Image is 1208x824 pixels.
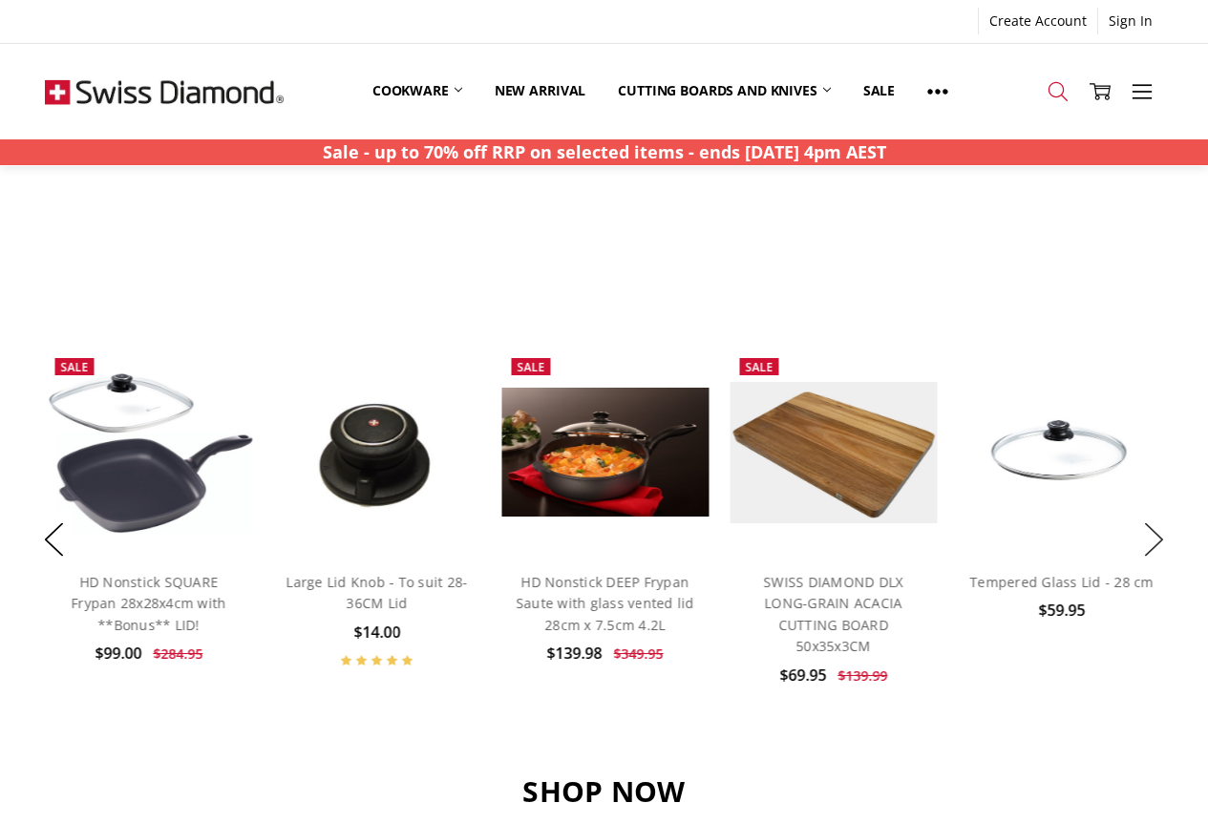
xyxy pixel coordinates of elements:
button: Next [1135,511,1174,569]
h2: BEST SELLERS [45,198,1162,234]
span: Sale [60,359,88,375]
span: $139.98 [547,643,603,664]
img: HD Nonstick DEEP Frypan Saute with glass vented lid 28cm x 7.5cm 4.2L [501,388,709,517]
span: $349.95 [614,644,664,663]
a: Tempered Glass Lid - 28 cm [970,573,1155,591]
a: Sign In [1098,8,1163,34]
a: Show All [911,70,964,113]
h3: SHOP NOW [45,773,1162,810]
p: Fall In Love With Your Kitchen Again [45,244,1162,264]
img: Tempered Glass Lid - 28 cm [958,388,1165,517]
span: $284.95 [153,644,202,663]
a: Cutting boards and knives [602,70,847,112]
a: New arrival [478,70,602,112]
span: $99.00 [95,643,141,664]
button: Previous [34,511,73,569]
a: Large Lid Knob - To suit 28-36CM Lid [273,349,480,556]
a: SWISS DIAMOND DLX LONG-GRAIN ACACIA CUTTING BOARD 50x35x3CM [730,349,937,556]
a: HD Nonstick DEEP Frypan Saute with glass vented lid 28cm x 7.5cm 4.2L [516,573,694,634]
img: HD Nonstick SQUARE Frypan 28x28x4cm with **Bonus** LID! [45,370,252,534]
a: HD Nonstick SQUARE Frypan 28x28x4cm with **Bonus** LID! [72,573,226,634]
span: $59.95 [1038,600,1085,621]
span: Sale [745,359,773,375]
span: $14.00 [353,622,400,643]
span: $69.95 [779,665,826,686]
a: HD Nonstick DEEP Frypan Saute with glass vented lid 28cm x 7.5cm 4.2L [501,349,709,556]
img: SWISS DIAMOND DLX LONG-GRAIN ACACIA CUTTING BOARD 50x35x3CM [730,382,937,523]
a: Tempered Glass Lid - 28 cm [958,349,1165,556]
a: Create Account [979,8,1097,34]
span: $139.99 [837,666,887,685]
a: Cookware [356,70,478,112]
a: Sale [847,70,911,112]
a: HD Nonstick SQUARE Frypan 28x28x4cm with **Bonus** LID! [45,349,252,556]
a: SWISS DIAMOND DLX LONG-GRAIN ACACIA CUTTING BOARD 50x35x3CM [764,573,903,655]
strong: Sale - up to 70% off RRP on selected items - ends [DATE] 4pm AEST [323,140,886,163]
span: Sale [517,359,544,375]
a: Large Lid Knob - To suit 28-36CM Lid [286,573,468,612]
img: Large Lid Knob - To suit 28-36CM Lid [292,349,461,556]
img: Free Shipping On Every Order [45,44,284,139]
